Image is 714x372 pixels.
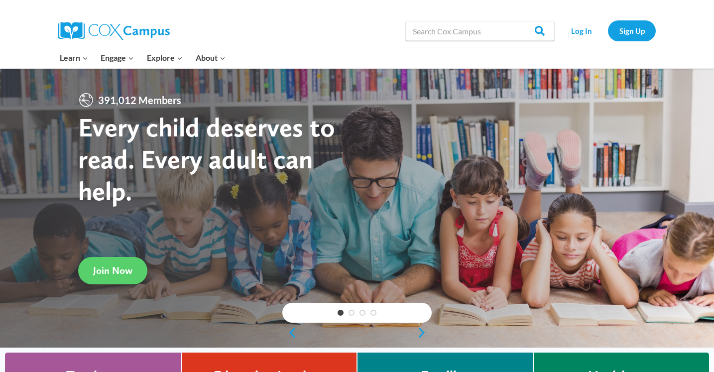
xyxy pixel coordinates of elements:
a: Join Now [78,257,147,284]
span: 391,012 Members [94,92,185,108]
span: Learn [60,51,88,64]
div: content slider buttons [282,323,432,343]
a: Sign Up [608,20,656,41]
a: previous [282,327,297,339]
input: Search Cox Campus [405,21,555,41]
a: 4 [370,310,376,316]
a: 1 [338,310,344,316]
span: Explore [147,51,183,64]
a: next [417,327,432,339]
span: Engage [101,51,134,64]
a: Log In [560,20,603,41]
a: 2 [349,310,355,316]
span: About [196,51,226,64]
img: Cox Campus [58,22,170,40]
span: Join Now [93,264,132,276]
strong: Every child deserves to read. Every adult can help. [78,111,335,206]
nav: Primary Navigation [53,47,232,68]
a: 3 [359,310,365,316]
nav: Secondary Navigation [560,20,656,41]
